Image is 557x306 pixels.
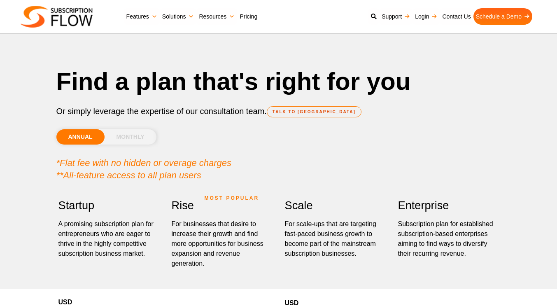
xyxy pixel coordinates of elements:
a: Pricing [237,8,260,25]
em: *Flat fee with no hidden or overage charges [56,158,232,168]
a: Login [413,8,440,25]
h1: Find a plan that's right for you [56,66,501,97]
a: Features [124,8,160,25]
li: MONTHLY [105,129,156,145]
div: For scale-ups that are targeting fast-paced business growth to become part of the mainstream subs... [285,219,386,259]
li: ANNUAL [56,129,105,145]
a: Support [379,8,413,25]
img: Subscriptionflow [21,6,93,28]
div: For businesses that desire to increase their growth and find more opportunities for business expa... [172,219,273,269]
em: **All-feature access to all plan users [56,170,201,180]
h2: Enterprise [398,196,499,215]
a: Schedule a Demo [473,8,532,25]
h2: Startup [58,196,159,215]
h2: Rise [172,196,273,215]
h2: Scale [285,196,386,215]
p: Or simply leverage the expertise of our consultation team. [56,105,501,117]
p: A promising subscription plan for entrepreneurs who are eager to thrive in the highly competitive... [58,219,159,259]
a: Solutions [160,8,197,25]
a: TALK TO [GEOGRAPHIC_DATA] [267,106,361,117]
p: Subscription plan for established subscription-based enterprises aiming to find ways to diversify... [398,219,499,259]
a: Contact Us [440,8,473,25]
a: Resources [196,8,237,25]
span: MOST POPULAR [205,189,259,208]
